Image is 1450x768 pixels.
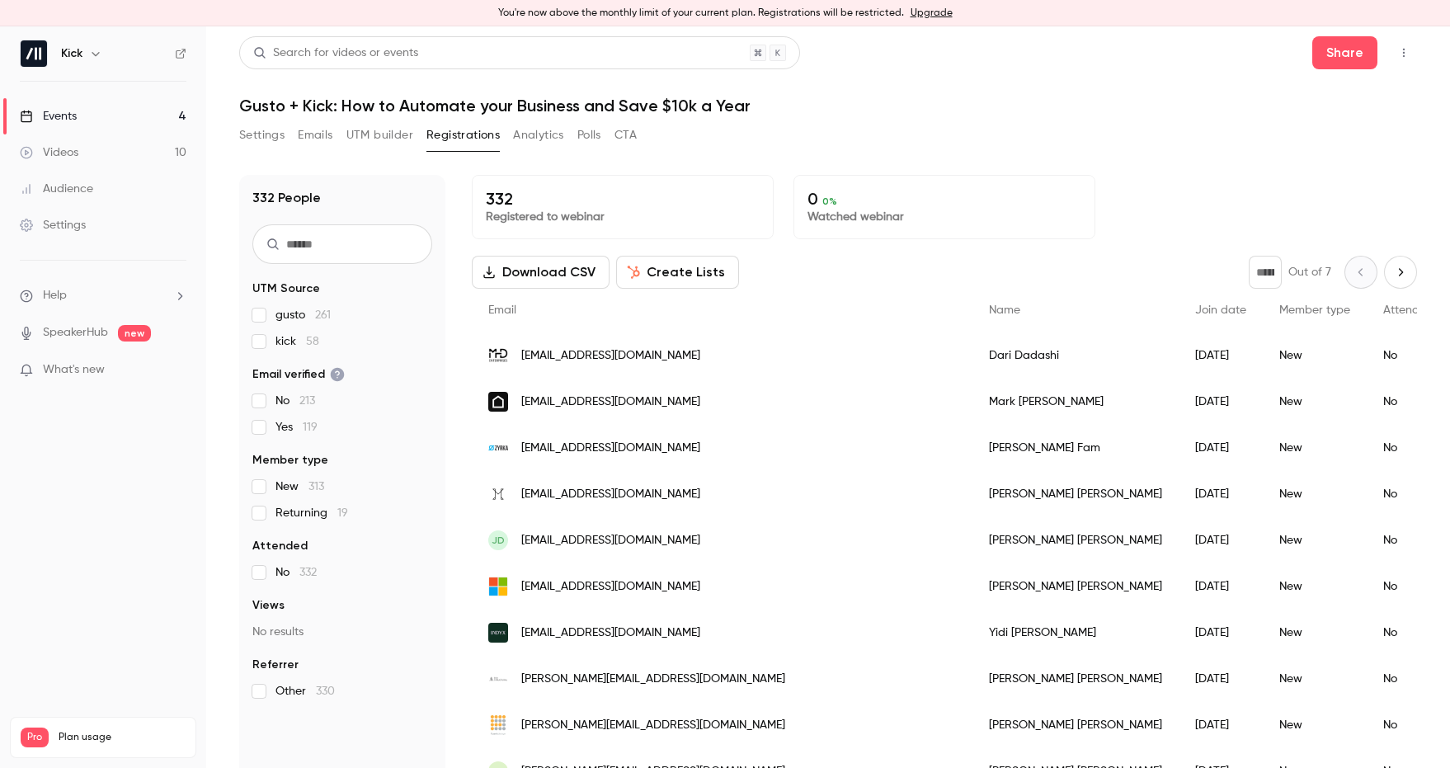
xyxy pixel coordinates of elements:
[275,564,317,581] span: No
[426,122,500,148] button: Registrations
[972,610,1179,656] div: Yidi [PERSON_NAME]
[521,578,700,596] span: [EMAIL_ADDRESS][DOMAIN_NAME]
[488,438,508,458] img: zyrka.com
[1179,332,1263,379] div: [DATE]
[1367,610,1450,656] div: No
[488,346,508,365] img: mhdenterprises.com
[972,656,1179,702] div: [PERSON_NAME] [PERSON_NAME]
[59,731,186,744] span: Plan usage
[616,256,739,289] button: Create Lists
[252,538,308,554] span: Attended
[521,440,700,457] span: [EMAIL_ADDRESS][DOMAIN_NAME]
[118,325,151,342] span: new
[275,307,331,323] span: gusto
[275,505,348,521] span: Returning
[61,45,82,62] h6: Kick
[20,108,77,125] div: Events
[972,471,1179,517] div: [PERSON_NAME] [PERSON_NAME]
[1263,563,1367,610] div: New
[1367,379,1450,425] div: No
[1367,563,1450,610] div: No
[488,484,508,504] img: marcelamorales.com
[486,189,760,209] p: 332
[488,676,508,681] img: jckstructural.com
[492,533,505,548] span: JD
[43,361,105,379] span: What's new
[989,304,1020,316] span: Name
[299,395,315,407] span: 213
[521,486,700,503] span: [EMAIL_ADDRESS][DOMAIN_NAME]
[488,715,508,735] img: fluentdesignpdx.com
[275,683,335,700] span: Other
[1179,702,1263,748] div: [DATE]
[486,209,760,225] p: Registered to webinar
[298,122,332,148] button: Emails
[1263,425,1367,471] div: New
[252,657,299,673] span: Referrer
[1383,304,1434,316] span: Attended
[521,717,785,734] span: [PERSON_NAME][EMAIL_ADDRESS][DOMAIN_NAME]
[20,287,186,304] li: help-dropdown-opener
[472,256,610,289] button: Download CSV
[299,567,317,578] span: 332
[316,686,335,697] span: 330
[972,517,1179,563] div: [PERSON_NAME] [PERSON_NAME]
[1384,256,1417,289] button: Next page
[972,563,1179,610] div: [PERSON_NAME] [PERSON_NAME]
[275,419,318,436] span: Yes
[1367,702,1450,748] div: No
[252,366,345,383] span: Email verified
[20,181,93,197] div: Audience
[253,45,418,62] div: Search for videos or events
[252,280,320,297] span: UTM Source
[1367,471,1450,517] div: No
[1367,332,1450,379] div: No
[1195,304,1246,316] span: Join date
[972,702,1179,748] div: [PERSON_NAME] [PERSON_NAME]
[1179,425,1263,471] div: [DATE]
[21,40,47,67] img: Kick
[614,122,637,148] button: CTA
[1179,656,1263,702] div: [DATE]
[275,478,324,495] span: New
[488,304,516,316] span: Email
[1263,656,1367,702] div: New
[337,507,348,519] span: 19
[1367,425,1450,471] div: No
[1179,471,1263,517] div: [DATE]
[1367,656,1450,702] div: No
[252,280,432,700] section: facet-groups
[521,532,700,549] span: [EMAIL_ADDRESS][DOMAIN_NAME]
[1288,264,1331,280] p: Out of 7
[306,336,319,347] span: 58
[43,287,67,304] span: Help
[521,624,700,642] span: [EMAIL_ADDRESS][DOMAIN_NAME]
[1263,471,1367,517] div: New
[807,189,1081,209] p: 0
[275,333,319,350] span: kick
[1263,702,1367,748] div: New
[822,196,837,207] span: 0 %
[577,122,601,148] button: Polls
[20,144,78,161] div: Videos
[1263,332,1367,379] div: New
[275,393,315,409] span: No
[488,577,508,596] img: outlook.com
[1179,379,1263,425] div: [DATE]
[308,481,324,492] span: 313
[346,122,413,148] button: UTM builder
[807,209,1081,225] p: Watched webinar
[252,188,321,208] h1: 332 People
[303,422,318,433] span: 119
[252,452,328,469] span: Member type
[513,122,564,148] button: Analytics
[972,332,1179,379] div: Dari Dadashi
[1179,610,1263,656] div: [DATE]
[1312,36,1377,69] button: Share
[167,363,186,378] iframe: Noticeable Trigger
[1263,517,1367,563] div: New
[252,597,285,614] span: Views
[521,671,785,688] span: [PERSON_NAME][EMAIL_ADDRESS][DOMAIN_NAME]
[1263,379,1367,425] div: New
[252,624,432,640] p: No results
